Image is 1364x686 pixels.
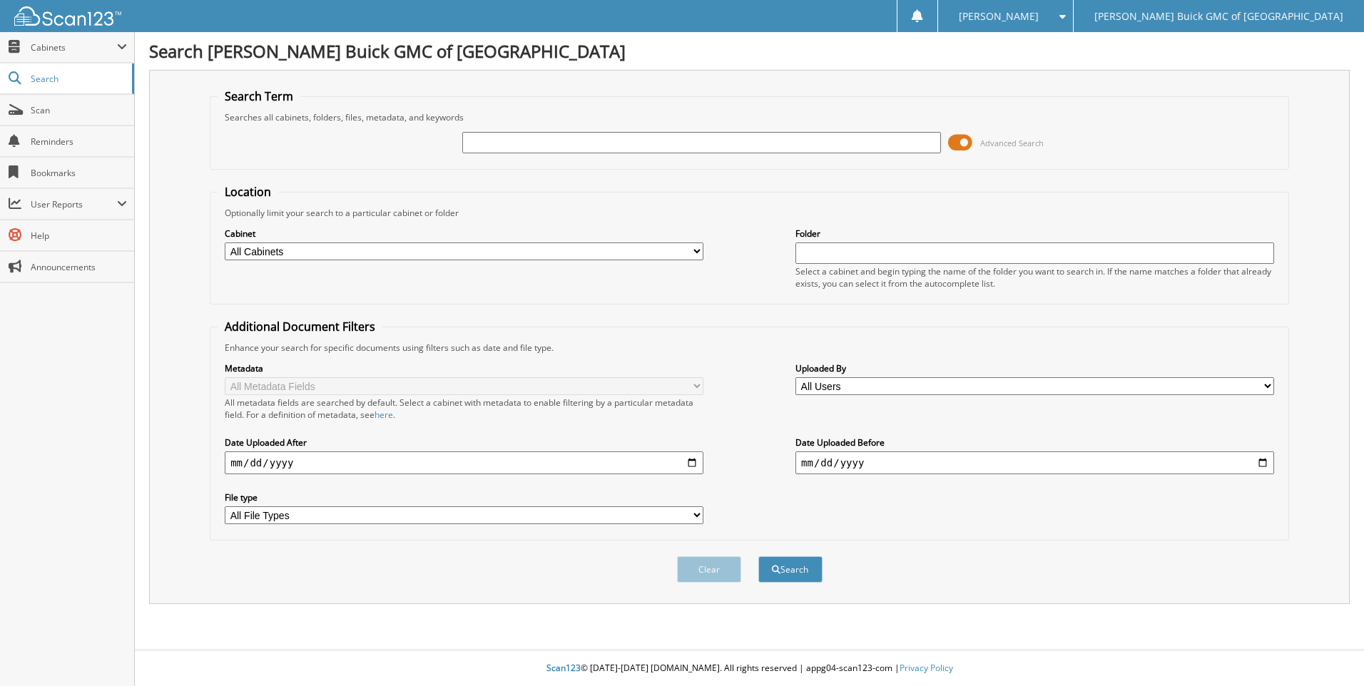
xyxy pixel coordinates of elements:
div: Enhance your search for specific documents using filters such as date and file type. [218,342,1281,354]
label: Cabinet [225,227,703,240]
div: Select a cabinet and begin typing the name of the folder you want to search in. If the name match... [795,265,1274,290]
legend: Additional Document Filters [218,319,382,334]
img: scan123-logo-white.svg [14,6,121,26]
div: All metadata fields are searched by default. Select a cabinet with metadata to enable filtering b... [225,396,703,421]
legend: Location [218,184,278,200]
span: Help [31,230,127,242]
legend: Search Term [218,88,300,104]
div: Optionally limit your search to a particular cabinet or folder [218,207,1281,219]
div: © [DATE]-[DATE] [DOMAIN_NAME]. All rights reserved | appg04-scan123-com | [135,651,1364,686]
a: here [375,409,393,421]
label: Folder [795,227,1274,240]
button: Clear [677,556,741,583]
span: Cabinets [31,41,117,53]
span: Advanced Search [980,138,1044,148]
h1: Search [PERSON_NAME] Buick GMC of [GEOGRAPHIC_DATA] [149,39,1350,63]
span: Announcements [31,261,127,273]
span: Reminders [31,135,127,148]
input: start [225,451,703,474]
span: [PERSON_NAME] [959,12,1039,21]
div: Searches all cabinets, folders, files, metadata, and keywords [218,111,1281,123]
span: Scan123 [546,662,581,674]
a: Privacy Policy [900,662,953,674]
span: User Reports [31,198,117,210]
span: Search [31,73,125,85]
label: Date Uploaded After [225,436,703,449]
span: Scan [31,104,127,116]
button: Search [758,556,823,583]
label: Date Uploaded Before [795,436,1274,449]
label: Uploaded By [795,362,1274,374]
label: File type [225,491,703,503]
span: [PERSON_NAME] Buick GMC of [GEOGRAPHIC_DATA] [1094,12,1343,21]
span: Bookmarks [31,167,127,179]
label: Metadata [225,362,703,374]
input: end [795,451,1274,474]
